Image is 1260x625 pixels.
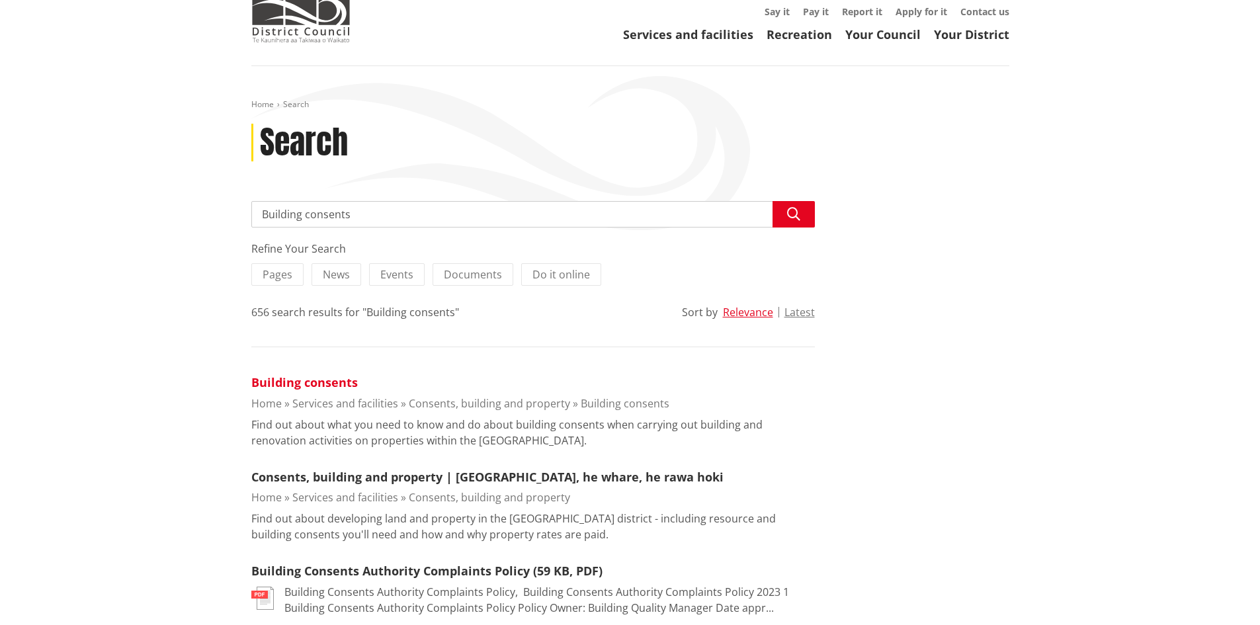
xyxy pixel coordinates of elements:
input: Search input [251,201,815,228]
nav: breadcrumb [251,99,1009,110]
a: Consents, building and property [409,490,570,505]
img: document-pdf.svg [251,587,274,610]
p: Building Consents Authority Complaints Policy, ﻿ Building Consents Authority Complaints Policy 20... [284,584,815,616]
a: Services and facilities [623,26,753,42]
div: Refine Your Search [251,241,815,257]
a: Building consents [581,396,669,411]
a: Your District [934,26,1009,42]
a: Say it [765,5,790,18]
a: Services and facilities [292,396,398,411]
a: Pay it [803,5,829,18]
a: Report it [842,5,882,18]
a: Recreation [767,26,832,42]
div: 656 search results for "Building consents" [251,304,459,320]
span: Do it online [532,267,590,282]
span: Documents [444,267,502,282]
span: Pages [263,267,292,282]
button: Relevance [723,306,773,318]
a: Consents, building and property | [GEOGRAPHIC_DATA], he whare, he rawa hoki [251,469,724,485]
a: Building consents [251,374,358,390]
p: Find out about what you need to know and do about building consents when carrying out building an... [251,417,815,448]
span: Search [283,99,309,110]
div: Sort by [682,304,718,320]
a: Apply for it [896,5,947,18]
a: Building Consents Authority Complaints Policy (59 KB, PDF) [251,563,603,579]
button: Latest [784,306,815,318]
iframe: Messenger Launcher [1199,569,1247,617]
span: Events [380,267,413,282]
a: Consents, building and property [409,396,570,411]
a: Home [251,99,274,110]
a: Home [251,396,282,411]
a: Services and facilities [292,490,398,505]
a: Home [251,490,282,505]
span: News [323,267,350,282]
h1: Search [260,124,348,162]
a: Your Council [845,26,921,42]
a: Contact us [960,5,1009,18]
p: Find out about developing land and property in the [GEOGRAPHIC_DATA] district - including resourc... [251,511,815,542]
